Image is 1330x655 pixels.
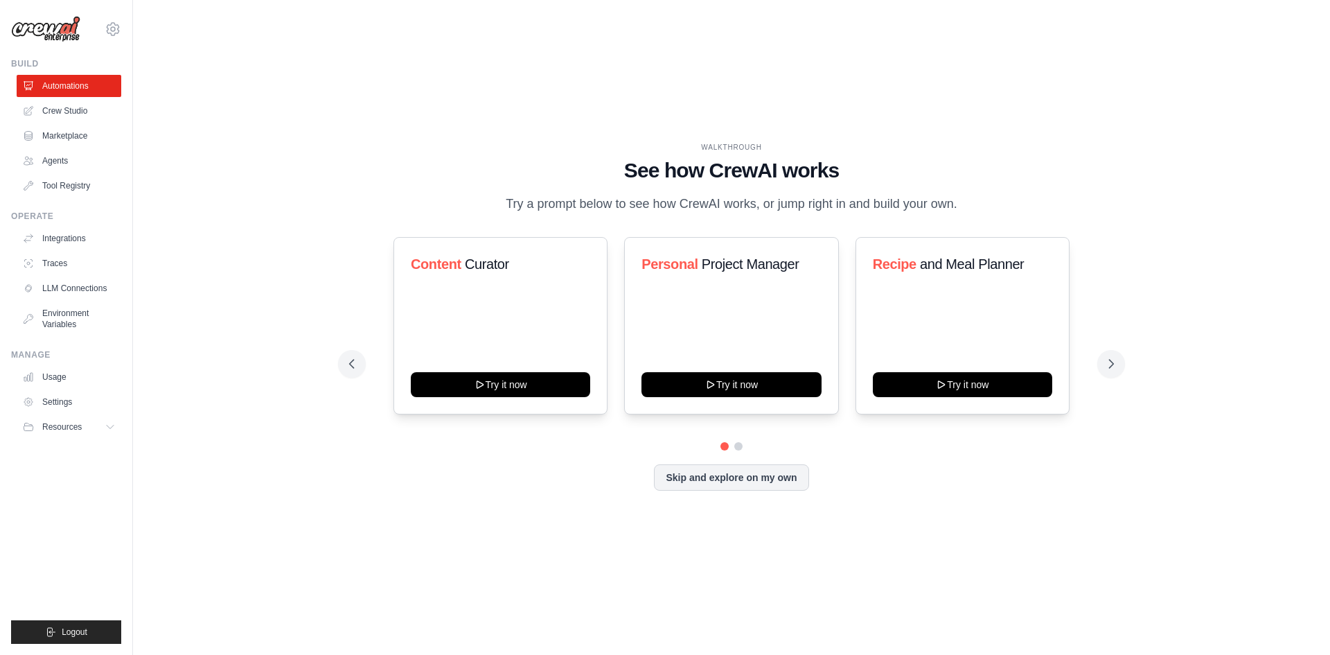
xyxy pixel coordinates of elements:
img: Logo [11,16,80,42]
a: LLM Connections [17,277,121,299]
a: Tool Registry [17,175,121,197]
p: Try a prompt below to see how CrewAI works, or jump right in and build your own. [499,194,964,214]
button: Resources [17,416,121,438]
div: Manage [11,349,121,360]
span: and Meal Planner [920,256,1024,272]
span: Curator [465,256,509,272]
a: Traces [17,252,121,274]
a: Agents [17,150,121,172]
a: Usage [17,366,121,388]
span: Project Manager [702,256,799,272]
span: Content [411,256,461,272]
h1: See how CrewAI works [349,158,1114,183]
div: Build [11,58,121,69]
button: Try it now [641,372,821,397]
span: Resources [42,421,82,433]
a: Marketplace [17,125,121,147]
span: Logout [62,627,87,638]
span: Recipe [873,256,916,272]
div: WALKTHROUGH [349,142,1114,152]
a: Settings [17,391,121,413]
span: Personal [641,256,698,272]
a: Crew Studio [17,100,121,122]
a: Environment Variables [17,302,121,335]
a: Automations [17,75,121,97]
button: Logout [11,620,121,644]
button: Skip and explore on my own [654,464,808,491]
a: Integrations [17,227,121,250]
button: Try it now [873,372,1052,397]
div: Operate [11,211,121,222]
button: Try it now [411,372,590,397]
